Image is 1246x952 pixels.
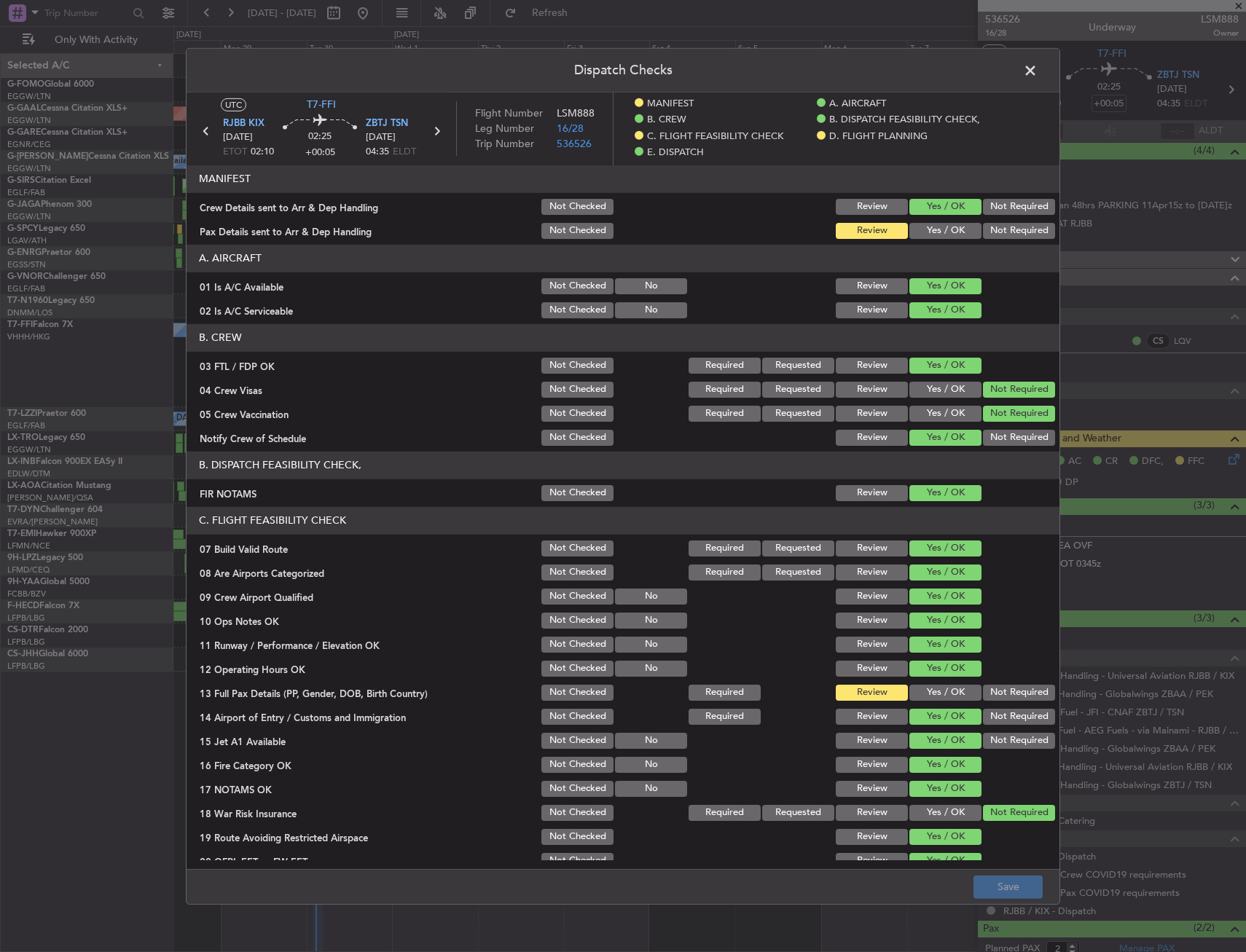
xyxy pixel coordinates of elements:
button: Yes / OK [909,756,981,772]
button: Yes / OK [909,804,981,820]
button: Yes / OK [909,540,981,556]
button: Not Required [983,804,1055,820]
span: B. DISPATCH FEASIBILITY CHECK, [829,113,980,127]
button: Not Required [983,429,1055,445]
button: Yes / OK [909,484,981,500]
button: Yes / OK [909,780,981,796]
button: Yes / OK [909,405,981,421]
button: Yes / OK [909,381,981,397]
button: Yes / OK [909,732,981,748]
button: Not Required [983,405,1055,421]
button: Not Required [983,708,1055,724]
button: Yes / OK [909,612,981,628]
button: Not Required [983,381,1055,397]
button: Yes / OK [909,708,981,724]
button: Yes / OK [909,357,981,373]
button: Yes / OK [909,684,981,700]
button: Yes / OK [909,660,981,676]
button: Not Required [983,732,1055,748]
button: Not Required [983,198,1055,214]
button: Yes / OK [909,429,981,445]
button: Yes / OK [909,852,981,868]
button: Yes / OK [909,564,981,580]
button: Yes / OK [909,828,981,844]
button: Yes / OK [909,278,981,294]
button: Yes / OK [909,198,981,214]
button: Yes / OK [909,222,981,238]
header: Dispatch Checks [187,48,1059,92]
button: Not Required [983,684,1055,700]
button: Yes / OK [909,588,981,604]
button: Yes / OK [909,302,981,318]
button: Yes / OK [909,636,981,652]
button: Not Required [983,222,1055,238]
